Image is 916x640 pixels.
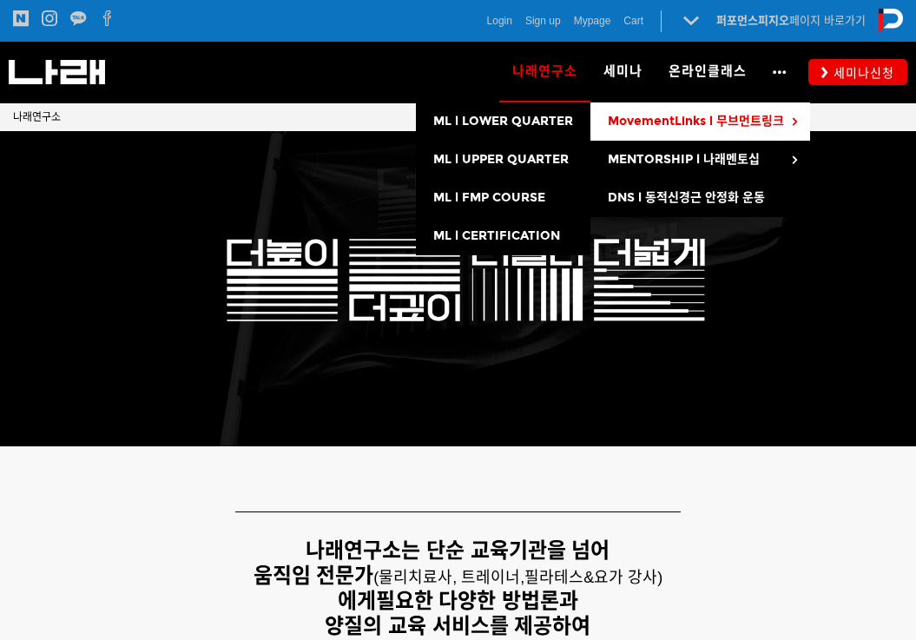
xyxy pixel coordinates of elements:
[325,614,590,637] strong: 양질의 교육 서비스를 제공하여
[525,12,561,30] a: Sign up
[590,102,810,141] a: MovementLinks l 무브먼트링크
[13,111,61,123] span: 나래연구소
[433,152,569,167] span: ML l UPPER QUARTER
[669,63,747,79] span: 온라인클래스
[716,14,866,27] a: 퍼포먼스피지오페이지 바로가기
[499,42,590,102] a: 나래연구소
[254,564,374,587] strong: 움직임 전문가
[656,42,760,102] a: 온라인클래스
[338,589,376,612] strong: 에게
[716,14,789,27] strong: 퍼포먼스피지오
[828,64,894,82] span: 세미나신청
[623,12,643,30] a: Cart
[487,12,512,30] a: Login
[376,589,578,612] strong: 필요한 다양한 방법론과
[608,190,765,205] span: DNS l 동적신경근 안정화 운동
[433,228,560,243] span: ML l CERTIFICATION
[433,114,573,129] span: ML l LOWER QUARTER
[306,538,610,562] strong: 나래연구소는 단순 교육기관을 넘어
[590,179,810,217] a: DNS l 동적신경근 안정화 운동
[416,141,590,179] a: ML l UPPER QUARTER
[512,57,577,85] span: 나래연구소
[590,42,656,102] a: 세미나
[416,217,590,255] a: ML l CERTIFICATION
[603,63,643,79] span: 세미나
[608,152,760,167] span: MENTORSHIP l 나래멘토십
[524,569,662,586] span: 필라테스&요가 강사)
[416,179,590,217] a: ML l FMP COURSE
[13,109,61,126] a: 나래연구소
[808,59,907,84] a: 세미나신청
[379,569,524,586] span: 물리치료사, 트레이너,
[574,12,611,30] a: Mypage
[433,190,545,205] span: ML l FMP COURSE
[373,569,524,586] span: (
[608,114,784,129] span: MovementLinks l 무브먼트링크
[416,102,590,141] a: ML l LOWER QUARTER
[590,141,810,179] a: MENTORSHIP l 나래멘토십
